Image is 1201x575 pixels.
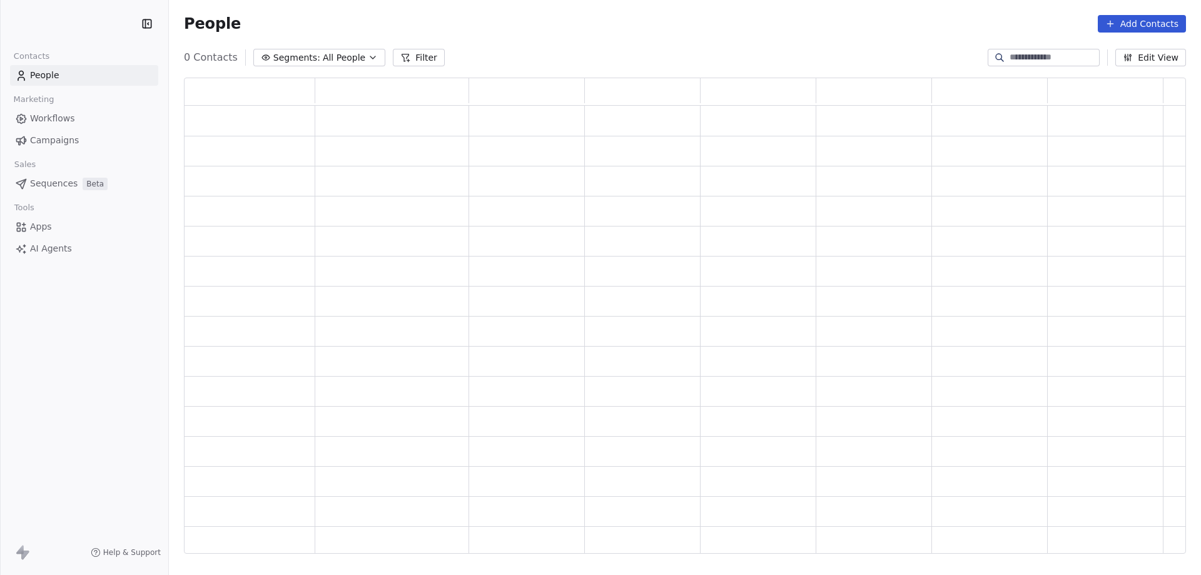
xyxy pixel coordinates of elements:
[8,90,59,109] span: Marketing
[9,198,39,217] span: Tools
[273,51,320,64] span: Segments:
[1115,49,1186,66] button: Edit View
[10,65,158,86] a: People
[30,177,78,190] span: Sequences
[10,173,158,194] a: SequencesBeta
[184,14,241,33] span: People
[1098,15,1186,33] button: Add Contacts
[393,49,445,66] button: Filter
[30,242,72,255] span: AI Agents
[9,155,41,174] span: Sales
[30,134,79,147] span: Campaigns
[91,547,161,557] a: Help & Support
[83,178,108,190] span: Beta
[10,108,158,129] a: Workflows
[30,69,59,82] span: People
[323,51,365,64] span: All People
[8,47,55,66] span: Contacts
[103,547,161,557] span: Help & Support
[30,220,52,233] span: Apps
[30,112,75,125] span: Workflows
[10,130,158,151] a: Campaigns
[10,216,158,237] a: Apps
[10,238,158,259] a: AI Agents
[184,50,238,65] span: 0 Contacts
